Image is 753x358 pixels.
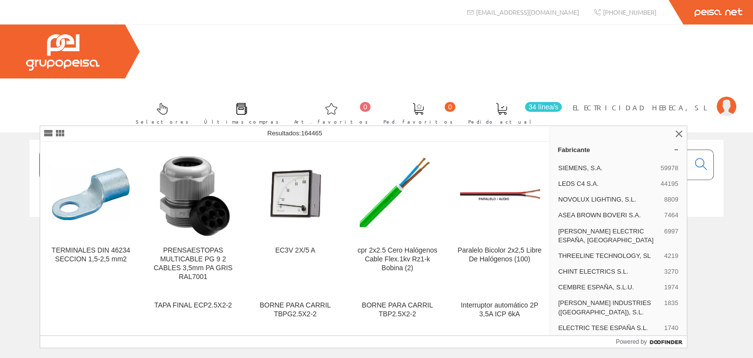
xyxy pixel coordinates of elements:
a: PRENSAESTOPAS MULTICABLE PG 9 2 CABLES 3,5mm PA GRIS RAL7001 PRENSAESTOPAS MULTICABLE PG 9 2 CABL... [142,142,244,293]
div: Paralelo Bicolor 2x2,5 Libre De Halógenos (100) [456,246,542,264]
span: 8809 [664,195,678,204]
div: Interruptor automático 2P 3,5A ICP 6kA [456,301,542,319]
span: 1740 [664,324,678,332]
span: LEDS C4 S.A. [558,179,657,188]
span: Art. favoritos [294,117,368,127]
span: Powered by [616,337,647,346]
span: 1835 [664,299,678,316]
span: THREELINE TECHNOLOGY, SL [558,252,660,260]
img: cpr 2x2.5 Cero Halógenos Cable Flex.1kv Rz1-k Bobina (2) [356,150,439,238]
a: ELECTRICIDAD HEBECA, SL [573,95,736,104]
span: 44195 [661,179,678,188]
a: Fabricante [550,142,687,157]
span: CEMBRE ESPAÑA, S.L.U. [558,283,660,292]
span: ELECTRIC TESE ESPAÑA S.L. [558,324,660,332]
div: EC3V 2X/5 A [252,246,338,255]
span: 6997 [664,227,678,245]
span: Últimas compras [204,117,279,127]
div: BORNE PARA CARRIL TBPG2.5X2-2 [252,301,338,319]
span: 7464 [664,211,678,220]
div: cpr 2x2.5 Cero Halógenos Cable Flex.1kv Rz1-k Bobina (2) [354,246,440,273]
span: NOVOLUX LIGHTING, S.L. [558,195,660,204]
span: ELECTRICIDAD HEBECA, SL [573,102,712,112]
span: [PERSON_NAME] INDUSTRIES ([GEOGRAPHIC_DATA]), S.L. [558,299,660,316]
img: TERMINALES DIN 46234 SECCION 1,5-2,5 mm2 [48,151,134,237]
a: EC3V 2X/5 A EC3V 2X/5 A [245,142,346,293]
span: 34 línea/s [525,102,562,112]
span: CHINT ELECTRICS S.L. [558,267,660,276]
span: 3270 [664,267,678,276]
img: EC3V 2X/5 A [252,151,338,237]
span: [PHONE_NUMBER] [603,8,656,16]
span: [EMAIL_ADDRESS][DOMAIN_NAME] [476,8,579,16]
a: Paralelo Bicolor 2x2,5 Libre De Halógenos (100) Paralelo Bicolor 2x2,5 Libre De Halógenos (100) [449,142,550,293]
div: BORNE PARA CARRIL TBP2.5X2-2 [354,301,440,319]
div: TERMINALES DIN 46234 SECCION 1,5-2,5 mm2 [48,246,134,264]
img: PRENSAESTOPAS MULTICABLE PG 9 2 CABLES 3,5mm PA GRIS RAL7001 [154,150,231,238]
span: Pedido actual [468,117,535,127]
span: Ped. favoritos [383,117,453,127]
div: PRENSAESTOPAS MULTICABLE PG 9 2 CABLES 3,5mm PA GRIS RAL7001 [150,246,236,281]
a: cpr 2x2.5 Cero Halógenos Cable Flex.1kv Rz1-k Bobina (2) cpr 2x2.5 Cero Halógenos Cable Flex.1kv ... [347,142,448,293]
span: 0 [360,102,371,112]
div: TAPA FINAL ECP2.5X2-2 [150,301,236,310]
a: Selectores [126,95,194,130]
img: Grupo Peisa [26,34,100,71]
span: 59978 [661,164,678,173]
a: Últimas compras [194,95,284,130]
a: 34 línea/s Pedido actual [458,95,564,130]
span: 1974 [664,283,678,292]
div: © Grupo Peisa [29,229,724,237]
img: Paralelo Bicolor 2x2,5 Libre De Halógenos (100) [456,187,542,201]
a: TERMINALES DIN 46234 SECCION 1,5-2,5 mm2 TERMINALES DIN 46234 SECCION 1,5-2,5 mm2 [40,142,142,293]
a: Powered by [616,336,687,348]
span: 0 [445,102,455,112]
span: Resultados: [267,129,322,137]
span: 4219 [664,252,678,260]
span: 164465 [301,129,322,137]
span: ASEA BROWN BOVERI S.A. [558,211,660,220]
span: [PERSON_NAME] ELECTRIC ESPAÑA, [GEOGRAPHIC_DATA] [558,227,660,245]
span: Selectores [136,117,189,127]
span: SIEMENS, S.A. [558,164,657,173]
